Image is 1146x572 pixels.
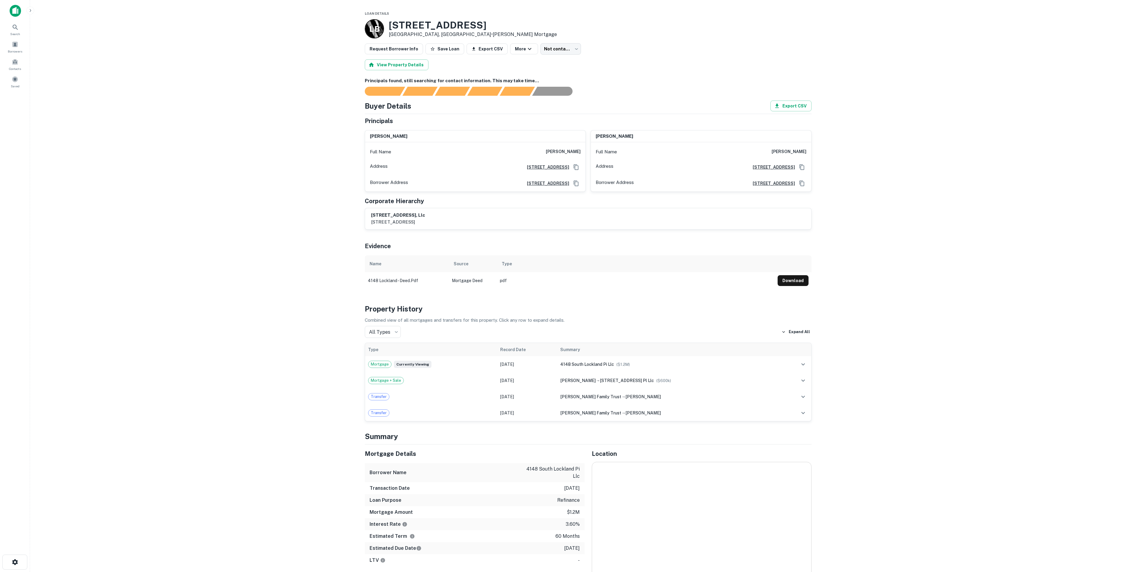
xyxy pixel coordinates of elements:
[578,557,580,564] p: -
[365,317,812,324] p: Combined view of all mortgages and transfers for this property. Click any row to expand details.
[560,393,777,400] div: →
[748,164,795,170] a: [STREET_ADDRESS]
[656,378,671,383] span: ($ 600k )
[449,255,497,272] th: Source
[370,148,391,155] p: Full Name
[625,411,661,415] span: [PERSON_NAME]
[394,361,431,368] span: Currently viewing
[449,272,497,289] td: Mortgage Deed
[572,179,581,188] button: Copy Address
[522,164,569,170] a: [STREET_ADDRESS]
[564,485,580,492] p: [DATE]
[798,375,808,386] button: expand row
[365,101,411,111] h4: Buyer Details
[600,378,654,383] span: [STREET_ADDRESS] pl llc
[2,21,28,38] div: Search
[370,163,388,172] p: Address
[546,148,581,155] h6: [PERSON_NAME]
[370,557,386,564] h6: LTV
[596,133,633,140] h6: [PERSON_NAME]
[555,533,580,540] p: 60 months
[365,59,428,70] button: View Property Details
[370,485,410,492] h6: Transaction Date
[500,87,535,96] div: Principals found, still searching for contact information. This may take time...
[467,44,508,54] button: Export CSV
[368,361,391,367] span: Mortgage
[625,394,661,399] span: [PERSON_NAME]
[798,392,808,402] button: expand row
[416,546,422,551] svg: Estimate is based on a standard schedule for this type of loan.
[566,521,580,528] p: 3.60%
[616,362,630,367] span: ($ 1.2M )
[454,260,468,267] div: Source
[358,87,403,96] div: Sending borrower request to AI...
[564,545,580,552] p: [DATE]
[532,87,580,96] div: AI fulfillment process complete.
[11,84,20,89] span: Saved
[365,326,401,338] div: All Types
[365,116,393,125] h5: Principals
[365,449,585,458] h5: Mortgage Details
[497,389,557,405] td: [DATE]
[572,163,581,172] button: Copy Address
[2,39,28,55] a: Borrowers
[370,179,408,188] p: Borrower Address
[510,44,538,54] button: More
[526,465,580,480] p: 4148 south lockland pi llc
[780,327,812,336] button: Expand All
[797,179,806,188] button: Copy Address
[567,509,580,516] p: $1.2m
[365,431,812,442] h4: Summary
[596,148,617,155] p: Full Name
[365,19,384,38] a: L B
[592,449,812,458] h5: Location
[425,44,464,54] button: Save Loan
[560,394,621,399] span: [PERSON_NAME] family trust
[370,533,415,540] h6: Estimated Term
[365,255,449,272] th: Name
[9,66,21,71] span: Contacts
[365,77,812,84] h6: Principals found, still searching for contact information. This may take time...
[2,74,28,90] div: Saved
[369,23,379,35] p: L B
[368,394,389,400] span: Transfer
[560,362,614,367] span: 4148 south lockland pi llc
[797,163,806,172] button: Copy Address
[560,410,777,416] div: →
[365,303,812,314] h4: Property History
[8,49,22,54] span: Borrowers
[410,534,415,539] svg: Term is based on a standard schedule for this type of loan.
[497,343,557,356] th: Record Date
[371,212,425,219] h6: [STREET_ADDRESS], llc
[557,343,780,356] th: Summary
[467,87,502,96] div: Principals found, AI now looking for contact information...
[435,87,470,96] div: Documents found, AI parsing details...
[2,56,28,72] a: Contacts
[370,469,407,476] h6: Borrower Name
[365,255,812,289] div: scrollable content
[596,163,613,172] p: Address
[770,101,812,111] button: Export CSV
[365,272,449,289] td: 4148 lockland - deed.pdf
[370,260,381,267] div: Name
[1116,524,1146,553] iframe: Chat Widget
[497,405,557,421] td: [DATE]
[560,377,777,384] div: →
[365,343,497,356] th: Type
[497,272,775,289] td: pdf
[522,180,569,187] h6: [STREET_ADDRESS]
[402,522,407,527] svg: The interest rates displayed on the website are for informational purposes only and may be report...
[370,521,407,528] h6: Interest Rate
[560,411,621,415] span: [PERSON_NAME] family trust
[365,12,389,15] span: Loan Details
[596,179,634,188] p: Borrower Address
[560,378,596,383] span: [PERSON_NAME]
[10,32,20,36] span: Search
[748,180,795,187] h6: [STREET_ADDRESS]
[370,545,422,552] h6: Estimated Due Date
